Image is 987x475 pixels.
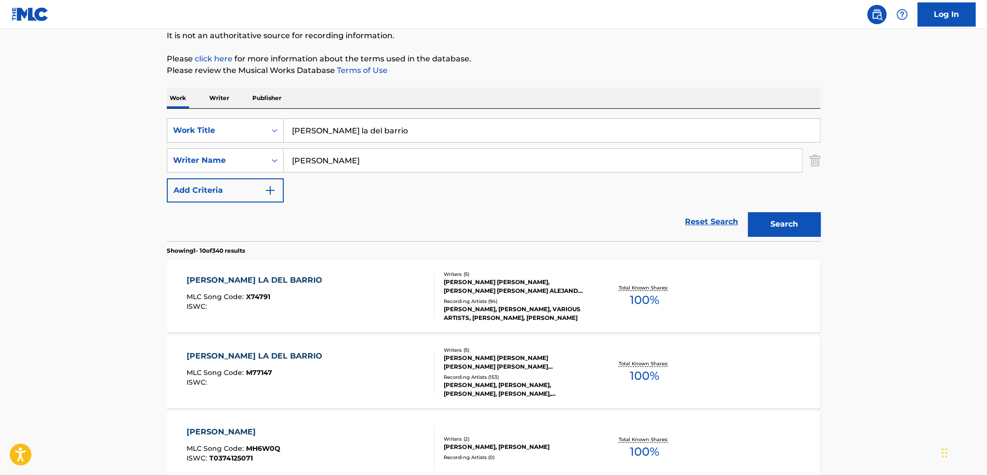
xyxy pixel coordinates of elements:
[335,66,388,75] a: Terms of Use
[444,305,590,322] div: [PERSON_NAME], [PERSON_NAME], VARIOUS ARTISTS, [PERSON_NAME], [PERSON_NAME]
[187,368,246,377] span: MLC Song Code :
[167,336,820,408] a: [PERSON_NAME] LA DEL BARRIOMLC Song Code:M77147ISWC:Writers (5)[PERSON_NAME] [PERSON_NAME] [PERSO...
[173,125,260,136] div: Work Title
[444,298,590,305] div: Recording Artists ( 94 )
[444,354,590,371] div: [PERSON_NAME] [PERSON_NAME] [PERSON_NAME] [PERSON_NAME] [PERSON_NAME], [PERSON_NAME] [PERSON_NAME...
[939,429,987,475] iframe: Chat Widget
[187,302,209,311] span: ISWC :
[167,246,245,255] p: Showing 1 - 10 of 340 results
[246,368,272,377] span: M77147
[167,30,820,42] p: It is not an authoritative source for recording information.
[618,436,670,443] p: Total Known Shares:
[892,5,912,24] div: Help
[167,178,284,202] button: Add Criteria
[167,260,820,332] a: [PERSON_NAME] LA DEL BARRIOMLC Song Code:X74791ISWC:Writers (5)[PERSON_NAME] [PERSON_NAME], [PERS...
[187,454,209,462] span: ISWC :
[444,443,590,451] div: [PERSON_NAME], [PERSON_NAME]
[618,284,670,291] p: Total Known Shares:
[444,271,590,278] div: Writers ( 5 )
[896,9,908,20] img: help
[167,53,820,65] p: Please for more information about the terms used in the database.
[629,443,659,461] span: 100 %
[12,7,49,21] img: MLC Logo
[917,2,975,27] a: Log In
[444,278,590,295] div: [PERSON_NAME] [PERSON_NAME], [PERSON_NAME] [PERSON_NAME] ALEJAND [PERSON_NAME] [PERSON_NAME], [PE...
[246,292,270,301] span: X74791
[871,9,883,20] img: search
[187,350,327,362] div: [PERSON_NAME] LA DEL BARRIO
[867,5,886,24] a: Public Search
[167,65,820,76] p: Please review the Musical Works Database
[209,454,253,462] span: T0374125071
[444,346,590,354] div: Writers ( 5 )
[167,88,189,108] p: Work
[748,212,820,236] button: Search
[942,438,947,467] div: Drag
[173,155,260,166] div: Writer Name
[187,274,327,286] div: [PERSON_NAME] LA DEL BARRIO
[264,185,276,196] img: 9d2ae6d4665cec9f34b9.svg
[249,88,284,108] p: Publisher
[629,291,659,309] span: 100 %
[618,360,670,367] p: Total Known Shares:
[680,211,743,232] a: Reset Search
[187,378,209,387] span: ISWC :
[206,88,232,108] p: Writer
[187,292,246,301] span: MLC Song Code :
[187,444,246,453] span: MLC Song Code :
[629,367,659,385] span: 100 %
[444,435,590,443] div: Writers ( 2 )
[810,148,820,173] img: Delete Criterion
[444,381,590,398] div: [PERSON_NAME], [PERSON_NAME], [PERSON_NAME], [PERSON_NAME], [PERSON_NAME]
[195,54,232,63] a: click here
[444,454,590,461] div: Recording Artists ( 0 )
[187,426,280,438] div: [PERSON_NAME]
[167,118,820,241] form: Search Form
[444,374,590,381] div: Recording Artists ( 153 )
[246,444,280,453] span: MH6W0Q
